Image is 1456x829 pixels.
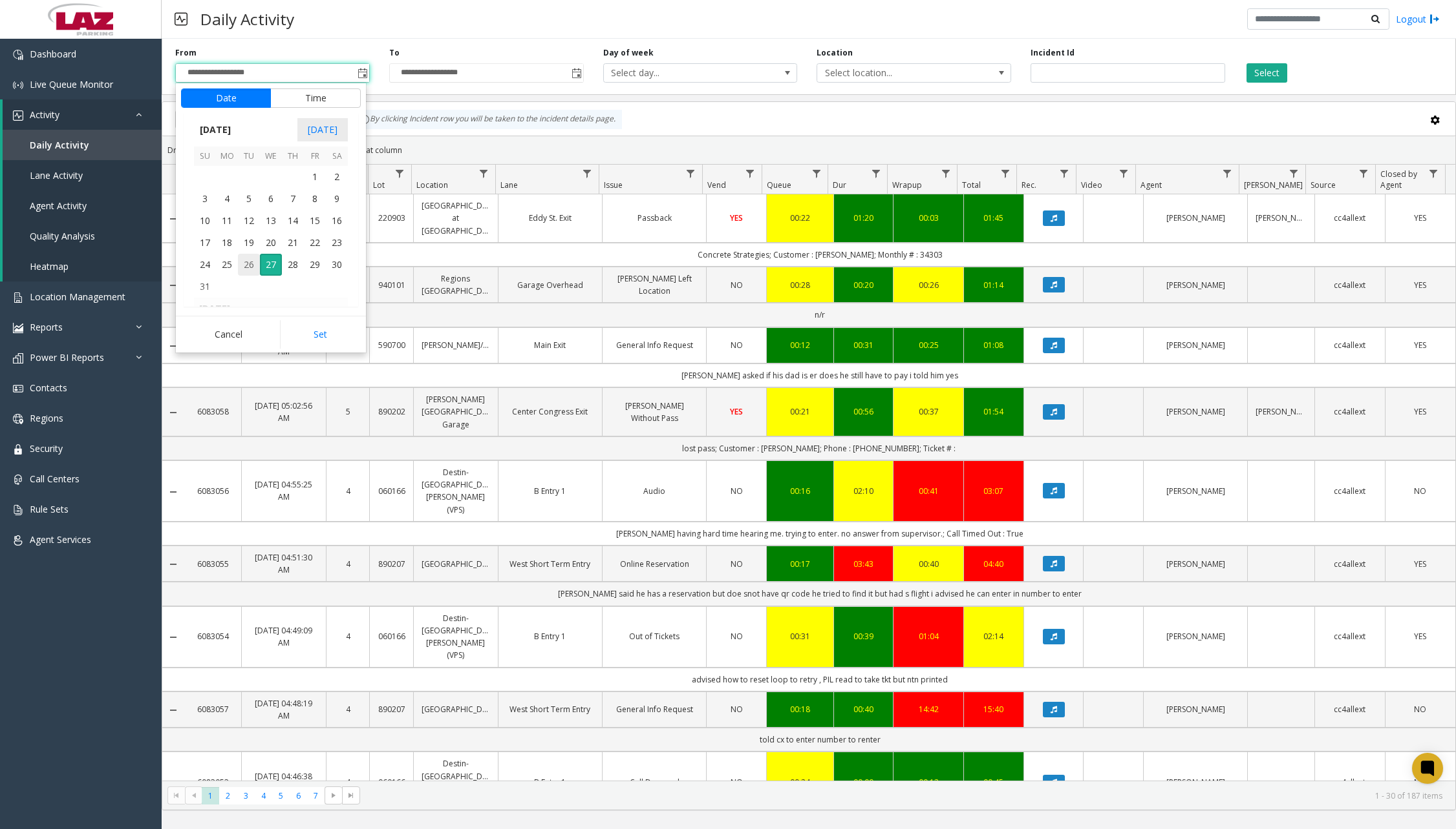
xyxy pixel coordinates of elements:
[13,444,23,455] img: 'icon'
[1247,63,1287,83] button: Select
[30,78,113,90] span: Live Queue Monitor
[238,188,260,210] td: Tuesday, August 5, 2025
[280,320,361,349] button: Set
[193,703,233,715] a: 6083057
[730,212,743,223] span: YES
[216,254,238,276] span: 25
[1031,47,1075,59] label: Incident Id
[162,559,185,569] a: Collapse Details
[194,120,237,139] span: [DATE]
[422,612,490,662] a: Destin-[GEOGRAPHIC_DATA][PERSON_NAME] (VPS)
[162,407,185,418] a: Collapse Details
[775,485,826,497] div: 00:16
[842,558,886,570] div: 03:43
[1151,630,1239,642] a: [PERSON_NAME]
[334,703,362,715] a: 4
[610,703,698,715] a: General Info Request
[326,210,348,232] td: Saturday, August 16, 2025
[714,630,758,642] a: NO
[1151,485,1239,497] a: [PERSON_NAME]
[181,88,271,108] button: Date tab
[1414,280,1426,291] span: YES
[578,165,595,182] a: Lane Filter Menu
[3,130,162,160] a: Daily Activity
[1414,558,1426,569] span: YES
[304,188,326,210] span: 8
[260,188,282,210] td: Wednesday, August 6, 2025
[775,558,826,570] a: 00:17
[304,210,326,232] span: 15
[775,630,826,642] a: 00:31
[30,442,63,455] span: Security
[326,254,348,276] td: Saturday, August 30, 2025
[1393,485,1448,497] a: NO
[422,272,490,297] a: Regions [GEOGRAPHIC_DATA]
[30,503,69,515] span: Rule Sets
[603,47,654,59] label: Day of week
[901,212,956,224] a: 00:03
[775,279,826,291] div: 00:28
[216,210,238,232] td: Monday, August 11, 2025
[185,303,1455,327] td: n/r
[282,188,304,210] td: Thursday, August 7, 2025
[175,47,197,59] label: From
[3,160,162,190] a: Lane Activity
[901,485,956,497] div: 00:41
[194,210,216,232] td: Sunday, August 10, 2025
[162,632,185,642] a: Collapse Details
[972,558,1016,570] a: 04:40
[842,339,886,351] a: 00:31
[162,214,185,224] a: Collapse Details
[30,139,89,151] span: Daily Activity
[260,232,282,254] td: Wednesday, August 20, 2025
[506,558,594,570] a: West Short Term Entry
[326,166,348,188] span: 2
[1256,405,1307,418] a: [PERSON_NAME]
[901,405,956,418] div: 00:37
[250,697,318,722] a: [DATE] 04:48:19 AM
[30,533,91,546] span: Agent Services
[238,210,260,232] td: Tuesday, August 12, 2025
[216,232,238,254] td: Monday, August 18, 2025
[842,212,886,224] div: 01:20
[972,212,1016,224] a: 01:45
[185,668,1455,691] td: advised how to reset loop to retry , PIL read to take tkt but ntn printed
[775,339,826,351] a: 00:12
[3,99,162,130] a: Activity
[1414,340,1426,351] span: YES
[867,165,884,182] a: Dur Filter Menu
[901,558,956,570] a: 00:40
[260,232,282,254] span: 20
[193,485,233,497] a: 6083056
[30,108,59,121] span: Activity
[610,339,698,351] a: General Info Request
[30,291,125,303] span: Location Management
[238,254,260,276] span: 26
[378,279,405,291] a: 940101
[250,551,318,576] a: [DATE] 04:51:30 AM
[194,254,216,276] td: Sunday, August 24, 2025
[1393,212,1448,224] a: YES
[326,232,348,254] span: 23
[731,486,743,496] span: NO
[326,188,348,210] span: 9
[714,558,758,570] a: NO
[422,200,490,237] a: [GEOGRAPHIC_DATA] at [GEOGRAPHIC_DATA]
[506,279,594,291] a: Garage Overhead
[270,88,361,108] button: Time tab
[731,558,743,569] span: NO
[901,630,956,642] div: 01:04
[422,558,490,570] a: [GEOGRAPHIC_DATA]
[775,703,826,715] a: 00:18
[714,339,758,351] a: NO
[901,703,956,715] a: 14:42
[842,405,886,418] div: 00:56
[1115,165,1133,182] a: Video Filter Menu
[972,703,1016,715] a: 15:40
[3,221,162,251] a: Quality Analysis
[304,210,326,232] td: Friday, August 15, 2025
[714,279,758,291] a: NO
[1056,165,1073,182] a: Rec. Filter Menu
